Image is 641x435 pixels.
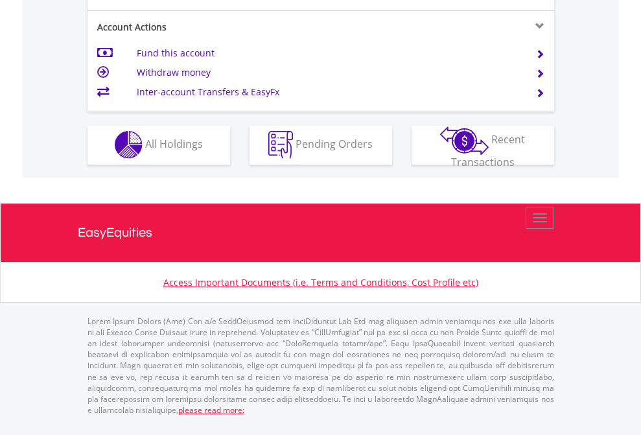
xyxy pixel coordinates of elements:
[268,131,293,159] img: pending_instructions-wht.png
[250,126,392,165] button: Pending Orders
[163,276,478,288] a: Access Important Documents (i.e. Terms and Conditions, Cost Profile etc)
[87,316,554,416] p: Lorem Ipsum Dolors (Ame) Con a/e SeddOeiusmod tem InciDiduntut Lab Etd mag aliquaen admin veniamq...
[440,126,489,155] img: transactions-zar-wht.png
[412,126,554,165] button: Recent Transactions
[137,63,520,82] td: Withdraw money
[145,137,203,151] span: All Holdings
[296,137,373,151] span: Pending Orders
[78,204,564,262] a: EasyEquities
[87,21,321,34] div: Account Actions
[178,405,244,416] a: please read more:
[137,43,520,63] td: Fund this account
[87,126,230,165] button: All Holdings
[451,132,526,169] span: Recent Transactions
[137,82,520,102] td: Inter-account Transfers & EasyFx
[115,131,143,159] img: holdings-wht.png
